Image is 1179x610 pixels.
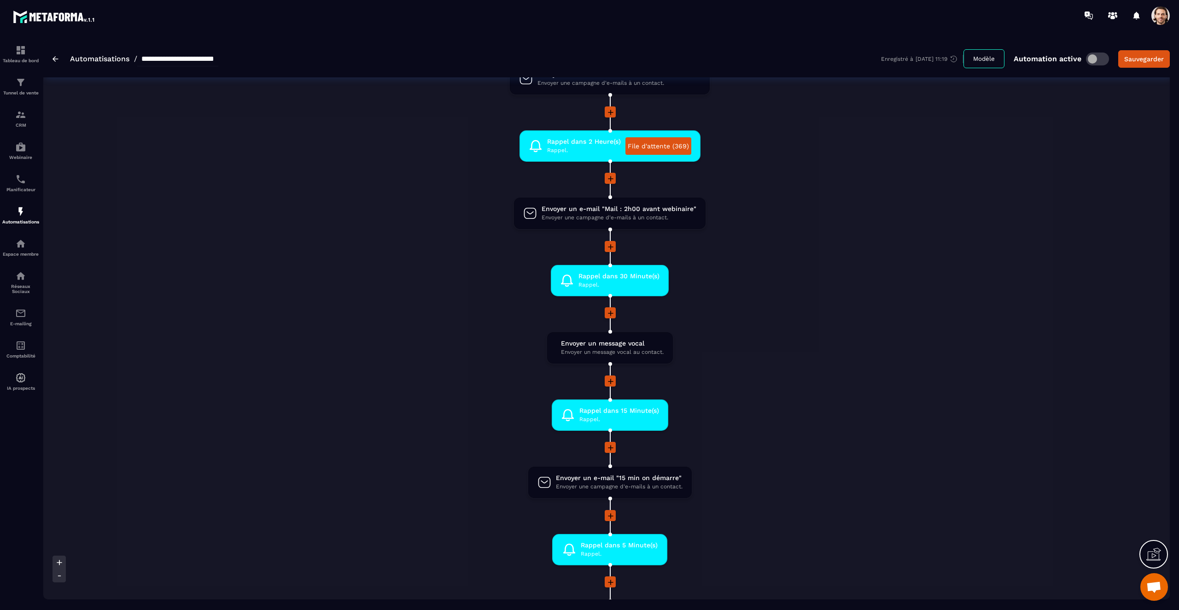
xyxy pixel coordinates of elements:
span: Rappel dans 30 Minute(s) [578,272,660,281]
span: Envoyer une campagne d'e-mails à un contact. [537,79,700,88]
p: Planificateur [2,187,39,192]
span: Rappel dans 5 Minute(s) [581,541,658,550]
p: Webinaire [2,155,39,160]
button: Sauvegarder [1118,50,1170,68]
a: emailemailE-mailing [2,301,39,333]
div: Enregistré à [881,55,963,63]
span: Envoyer une campagne d'e-mails à un contact. [542,213,696,222]
a: Automatisations [70,54,129,63]
a: social-networksocial-networkRéseaux Sociaux [2,264,39,301]
span: Rappel dans 15 Minute(s) [579,406,659,415]
img: email [15,308,26,319]
img: automations [15,206,26,217]
img: scheduler [15,174,26,185]
a: Open chat [1140,573,1168,601]
span: Rappel. [579,415,659,424]
p: Tunnel de vente [2,90,39,95]
span: Rappel. [578,281,660,289]
p: IA prospects [2,386,39,391]
a: automationsautomationsWebinaire [2,135,39,167]
p: Tableau de bord [2,58,39,63]
p: Réseaux Sociaux [2,284,39,294]
span: Rappel. [547,146,621,155]
img: formation [15,77,26,88]
a: automationsautomationsAutomatisations [2,199,39,231]
span: Rappel dans 2 Heure(s) [547,137,621,146]
p: CRM [2,123,39,128]
span: Envoyer une campagne d'e-mails à un contact. [556,482,683,491]
div: Sauvegarder [1124,54,1164,64]
a: File d'attente (369) [625,137,691,155]
img: arrow [53,56,58,62]
img: formation [15,45,26,56]
img: logo [13,8,96,25]
span: Envoyer un message vocal au contact. [561,348,664,357]
p: [DATE] 11:19 [916,56,947,62]
img: automations [15,238,26,249]
a: automationsautomationsEspace membre [2,231,39,264]
img: automations [15,372,26,383]
img: automations [15,141,26,152]
a: schedulerschedulerPlanificateur [2,167,39,199]
p: Automatisations [2,219,39,224]
a: formationformationCRM [2,102,39,135]
span: Envoyer un message vocal [561,339,664,348]
a: formationformationTableau de bord [2,38,39,70]
span: / [134,54,137,63]
p: Automation active [1014,54,1081,63]
a: formationformationTunnel de vente [2,70,39,102]
img: formation [15,109,26,120]
p: Comptabilité [2,353,39,358]
span: Rappel. [581,550,658,558]
a: accountantaccountantComptabilité [2,333,39,365]
button: Modèle [963,49,1004,68]
p: E-mailing [2,321,39,326]
p: Espace membre [2,252,39,257]
span: Envoyer un e-mail "Mail : 2h00 avant webinaire" [542,205,696,213]
img: social-network [15,270,26,282]
img: accountant [15,340,26,351]
span: Envoyer un e-mail "15 min on démarre" [556,474,683,482]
